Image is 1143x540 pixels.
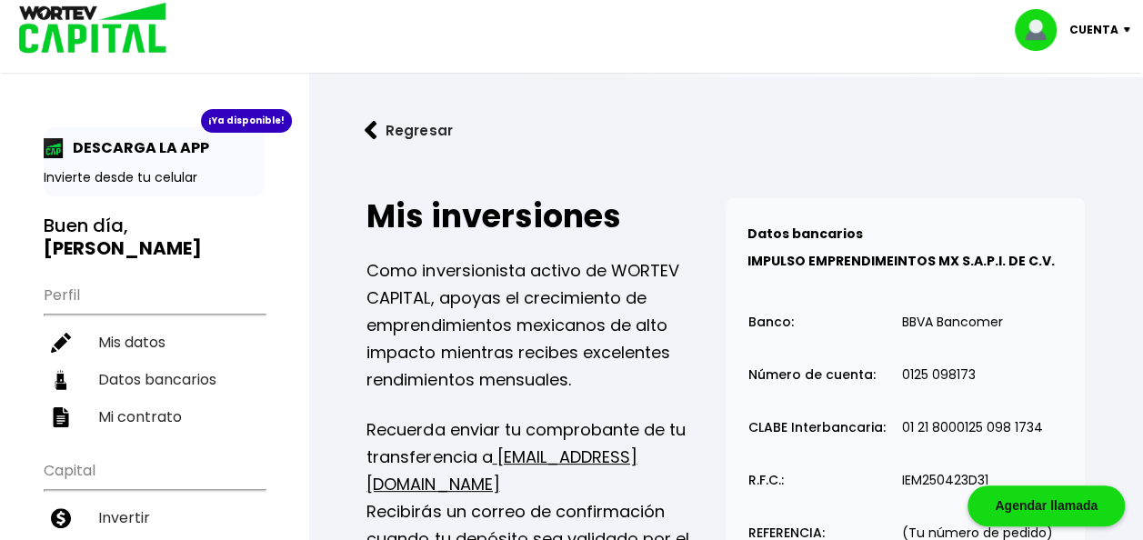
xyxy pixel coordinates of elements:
p: BBVA Bancomer [902,315,1003,329]
img: app-icon [44,138,64,158]
p: REFERENCIA: [748,526,825,540]
p: Cuenta [1069,16,1118,44]
p: CLABE Interbancaria: [748,421,886,435]
b: [PERSON_NAME] [44,235,202,261]
p: 01 21 8000125 098 1734 [902,421,1043,435]
p: Como inversionista activo de WORTEV CAPITAL, apoyas el crecimiento de emprendimientos mexicanos d... [366,257,726,394]
a: Invertir [44,499,265,536]
p: DESCARGA LA APP [64,136,209,159]
p: Número de cuenta: [748,368,876,382]
b: IMPULSO EMPRENDIMEINTOS MX S.A.P.I. DE C.V. [747,252,1055,270]
a: [EMAIL_ADDRESS][DOMAIN_NAME] [366,445,637,495]
a: flecha izquierdaRegresar [337,106,1114,155]
p: (Tu número de pedido) [902,526,1053,540]
h2: Mis inversiones [366,198,726,235]
a: Datos bancarios [44,361,265,398]
p: Banco: [748,315,794,329]
img: icon-down [1118,27,1143,33]
img: contrato-icon.f2db500c.svg [51,407,71,427]
a: Mis datos [44,324,265,361]
img: invertir-icon.b3b967d7.svg [51,508,71,528]
a: Mi contrato [44,398,265,435]
img: datos-icon.10cf9172.svg [51,370,71,390]
p: IEM250423D31 [902,474,988,487]
div: ¡Ya disponible! [201,109,292,133]
ul: Perfil [44,275,265,435]
p: R.F.C.: [748,474,784,487]
img: profile-image [1015,9,1069,51]
p: 0125 098173 [902,368,976,382]
img: flecha izquierda [365,121,377,140]
b: Datos bancarios [747,225,863,243]
h3: Buen día, [44,215,265,260]
img: editar-icon.952d3147.svg [51,333,71,353]
div: Agendar llamada [968,485,1125,526]
p: Invierte desde tu celular [44,168,265,187]
button: Regresar [337,106,479,155]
